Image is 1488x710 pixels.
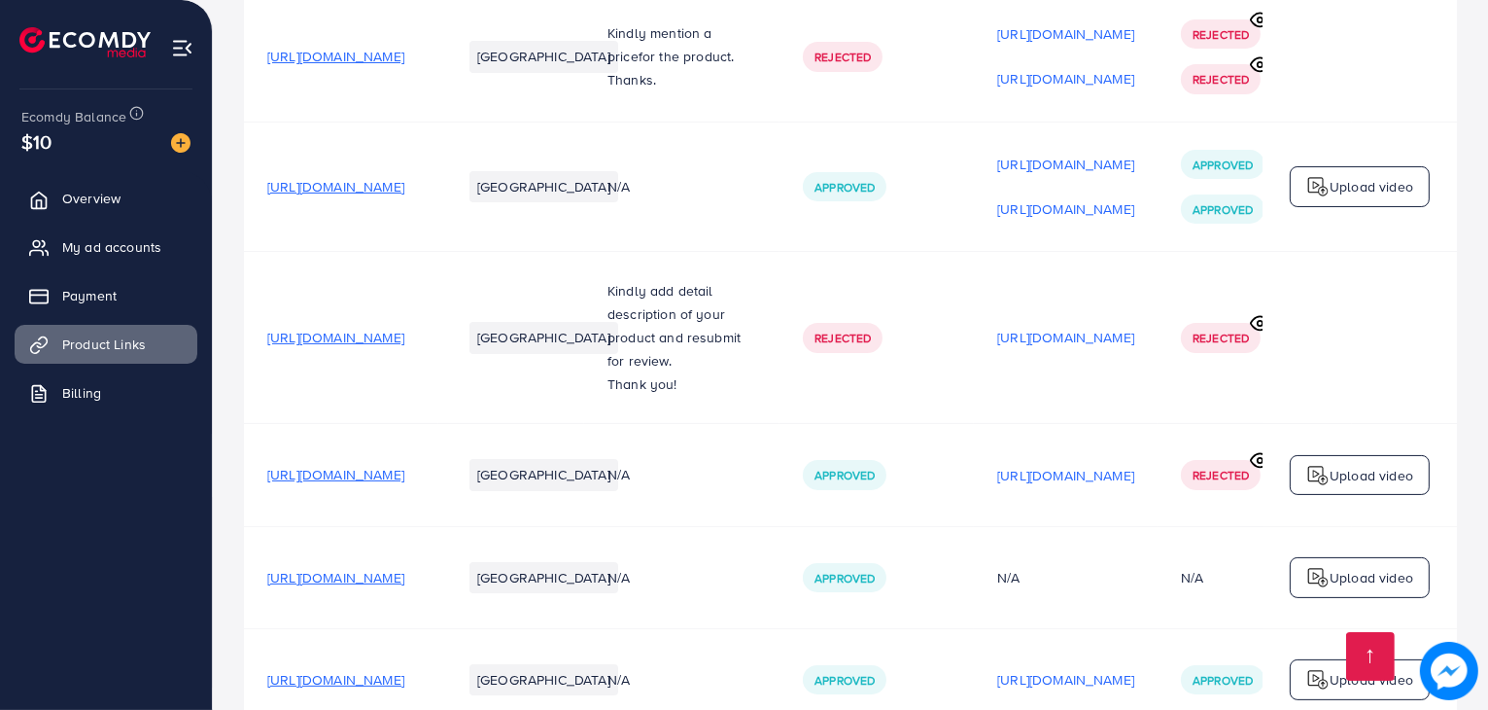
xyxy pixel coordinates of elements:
img: logo [19,27,151,57]
p: Upload video [1330,566,1413,589]
span: Approved [814,467,875,483]
span: N/A [607,177,630,196]
span: [URL][DOMAIN_NAME] [267,670,404,690]
span: Rejected [814,330,871,346]
span: [URL][DOMAIN_NAME] [267,465,404,484]
p: [URL][DOMAIN_NAME] [997,22,1134,46]
span: f [639,47,642,66]
span: Approved [814,179,875,195]
img: logo [1306,175,1330,198]
p: Kindly mention a price or the product. [607,21,756,68]
li: [GEOGRAPHIC_DATA] [469,171,618,202]
a: Billing [15,373,197,412]
span: My ad accounts [62,237,161,257]
span: Approved [814,672,875,689]
p: [URL][DOMAIN_NAME] [997,464,1134,487]
span: Ecomdy Balance [21,107,126,126]
p: [URL][DOMAIN_NAME] [997,326,1134,349]
p: [URL][DOMAIN_NAME] [997,668,1134,692]
span: $10 [21,127,52,156]
a: My ad accounts [15,228,197,266]
img: menu [171,37,193,59]
span: Rejected [1193,467,1249,483]
p: [URL][DOMAIN_NAME] [997,153,1134,176]
span: Approved [814,570,875,586]
img: image [1420,642,1478,700]
p: Thanks. [607,68,756,91]
img: logo [1306,464,1330,487]
div: N/A [1181,568,1203,587]
span: Approved [1193,201,1253,218]
span: [URL][DOMAIN_NAME] [267,568,404,587]
span: N/A [607,465,630,484]
span: Billing [62,383,101,403]
p: Thank you! [607,373,756,396]
a: Product Links [15,325,197,364]
p: Upload video [1330,175,1413,198]
span: [URL][DOMAIN_NAME] [267,47,404,66]
span: Rejected [1193,71,1249,88]
span: Approved [1193,157,1253,173]
span: Overview [62,189,121,208]
span: Approved [1193,672,1253,689]
span: Product Links [62,335,146,354]
li: [GEOGRAPHIC_DATA] [469,562,618,593]
span: Rejected [1193,330,1249,346]
p: Kindly add detail description of your product and resubmit for review. [607,279,756,373]
img: image [171,133,190,153]
a: Payment [15,276,197,315]
li: [GEOGRAPHIC_DATA] [469,459,618,490]
div: N/A [997,568,1134,587]
p: Upload video [1330,464,1413,487]
p: Upload video [1330,668,1413,692]
span: N/A [607,568,630,587]
span: [URL][DOMAIN_NAME] [267,177,404,196]
img: logo [1306,668,1330,692]
li: [GEOGRAPHIC_DATA] [469,322,618,353]
li: [GEOGRAPHIC_DATA] [469,41,618,72]
li: [GEOGRAPHIC_DATA] [469,664,618,695]
span: Rejected [814,49,871,65]
span: Rejected [1193,26,1249,43]
img: logo [1306,566,1330,589]
p: [URL][DOMAIN_NAME] [997,67,1134,90]
span: Payment [62,286,117,305]
span: N/A [607,670,630,690]
span: [URL][DOMAIN_NAME] [267,328,404,347]
a: Overview [15,179,197,218]
p: [URL][DOMAIN_NAME] [997,197,1134,221]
